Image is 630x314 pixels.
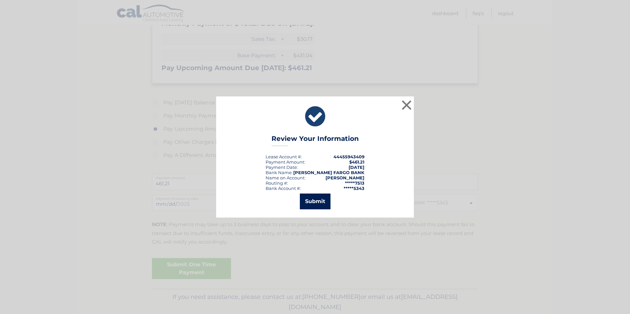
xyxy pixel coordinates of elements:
[266,159,305,165] div: Payment Amount:
[272,135,359,146] h3: Review Your Information
[266,154,302,159] div: Lease Account #:
[349,159,364,165] span: $461.21
[266,186,301,191] div: Bank Account #:
[300,194,330,209] button: Submit
[266,180,288,186] div: Routing #:
[266,165,297,170] span: Payment Date
[293,170,364,175] strong: [PERSON_NAME] FARGO BANK
[400,98,413,112] button: ×
[349,165,364,170] span: [DATE]
[333,154,364,159] strong: 44455943409
[266,170,293,175] div: Bank Name:
[266,165,298,170] div: :
[326,175,364,180] strong: [PERSON_NAME]
[266,175,305,180] div: Name on Account:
